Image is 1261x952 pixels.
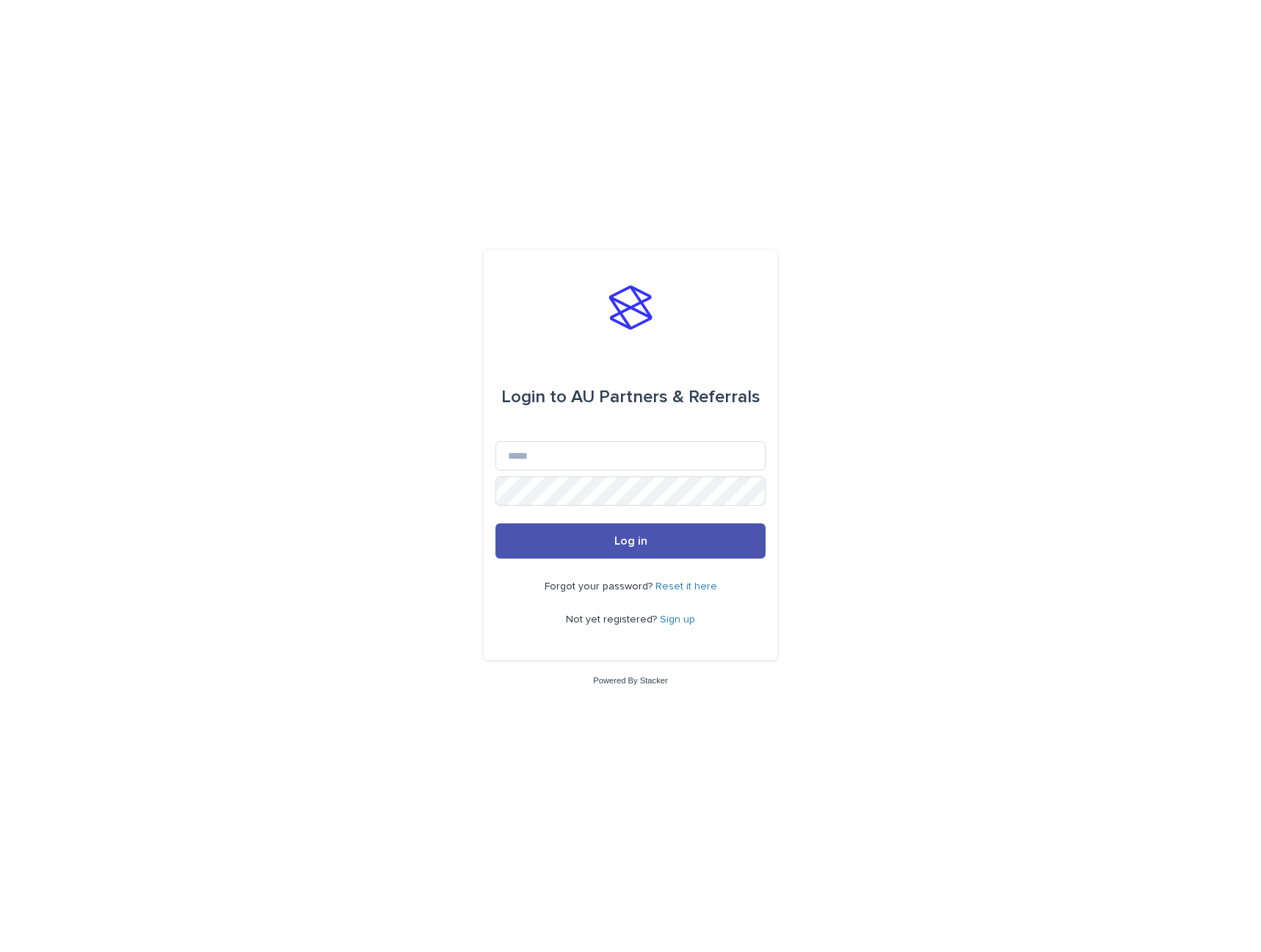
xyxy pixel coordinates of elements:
a: Sign up [660,614,695,625]
button: Log in [495,523,766,559]
span: Forgot your password? [545,581,655,592]
span: Not yet registered? [566,614,660,625]
span: Log in [614,535,647,547]
a: Reset it here [655,581,717,592]
span: Login to [501,388,567,406]
div: AU Partners & Referrals [501,377,760,418]
img: stacker-logo-s-only.png [608,286,653,330]
a: Powered By Stacker [593,676,667,685]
